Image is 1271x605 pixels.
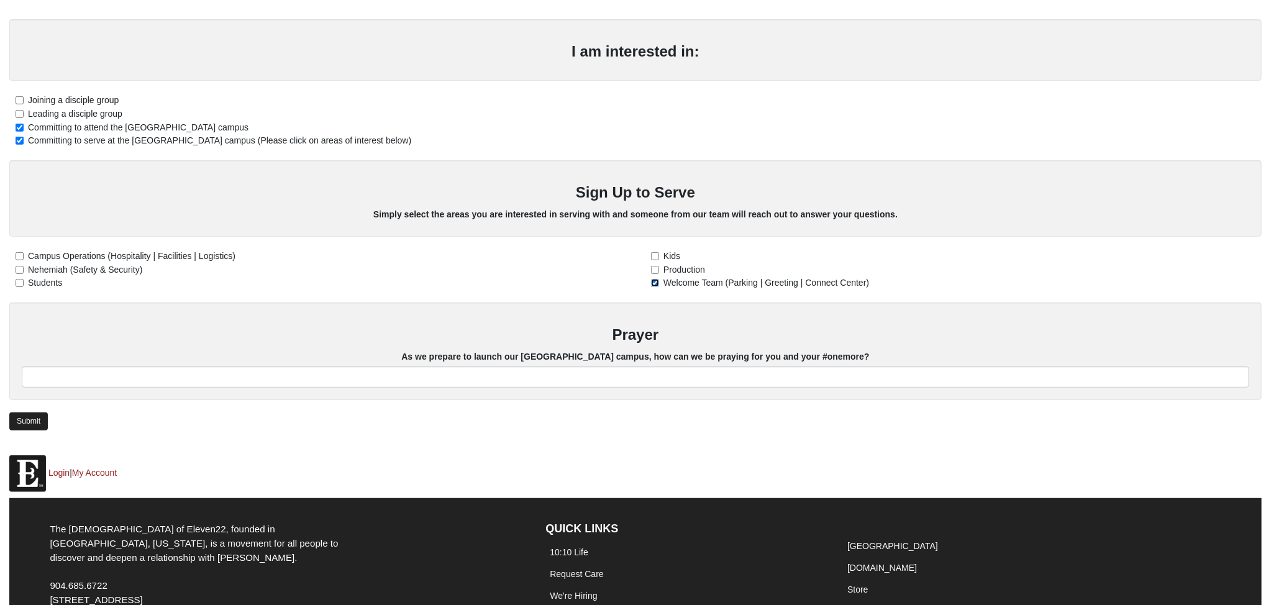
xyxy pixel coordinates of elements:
[28,122,248,132] span: Committing to attend the [GEOGRAPHIC_DATA] campus
[22,43,1249,61] h3: I am interested in:
[22,352,1249,362] h5: As we prepare to launch our [GEOGRAPHIC_DATA] campus, how can we be praying for you and your #one...
[16,110,24,118] input: Leading a disciple group
[28,278,62,288] span: Students
[16,252,24,260] input: Campus Operations (Hospitality | Facilities | Logistics)
[663,265,705,275] span: Production
[663,251,680,261] span: Kids
[16,124,24,132] input: Committing to attend the [GEOGRAPHIC_DATA] campus
[663,278,869,288] span: Welcome Team (Parking | Greeting | Connect Center)
[651,252,659,260] input: Kids
[550,591,597,601] a: We're Hiring
[550,547,588,557] a: 10:10 Life
[16,96,24,104] input: Joining a disciple group
[847,563,917,573] a: [DOMAIN_NAME]
[48,468,70,478] a: Login
[16,279,24,287] input: Students
[651,266,659,274] input: Production
[9,455,1262,492] p: |
[9,455,46,492] img: Eleven22 logo
[22,209,1249,220] h5: Simply select the areas you are interested in serving with and someone from our team will reach o...
[28,95,119,105] span: Joining a disciple group
[545,522,824,536] h4: QUICK LINKS
[16,137,24,145] input: Committing to serve at the [GEOGRAPHIC_DATA] campus (Please click on areas of interest below)
[22,326,1249,344] h3: Prayer
[16,266,24,274] input: Nehemiah (Safety & Security)
[9,412,48,430] a: Submit
[72,468,117,478] a: My Account
[28,265,142,275] span: Nehemiah (Safety & Security)
[651,279,659,287] input: Welcome Team (Parking | Greeting | Connect Center)
[550,569,603,579] a: Request Care
[28,251,235,261] span: Campus Operations (Hospitality | Facilities | Logistics)
[847,585,868,594] a: Store
[28,109,122,119] span: Leading a disciple group
[22,184,1249,202] h3: Sign Up to Serve
[847,541,938,551] a: [GEOGRAPHIC_DATA]
[28,135,411,145] span: Committing to serve at the [GEOGRAPHIC_DATA] campus (Please click on areas of interest below)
